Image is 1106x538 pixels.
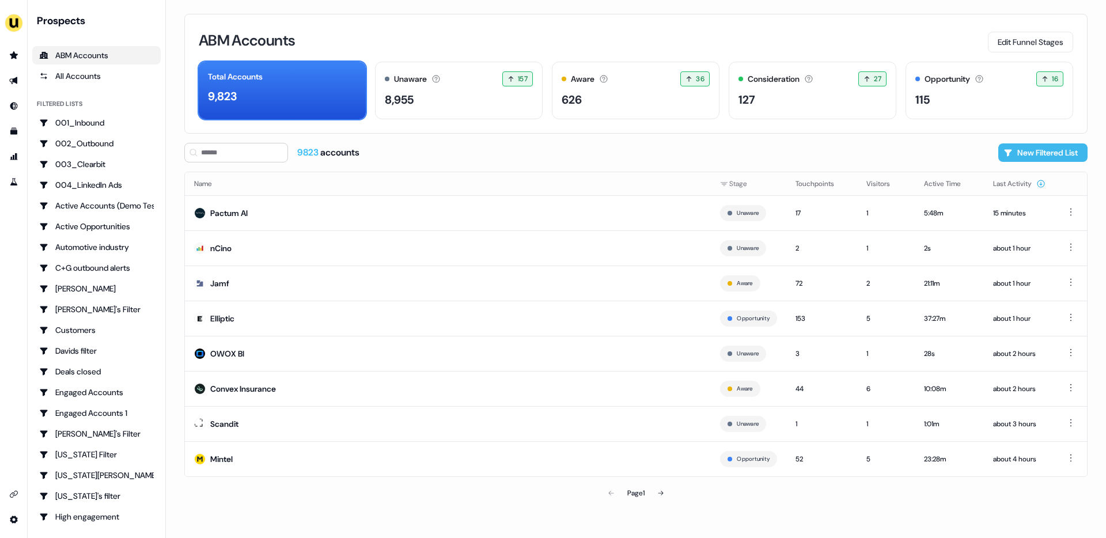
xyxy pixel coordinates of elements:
div: [US_STATE][PERSON_NAME] [39,469,154,481]
button: Unaware [737,348,759,359]
button: Touchpoints [796,173,848,194]
button: Unaware [737,419,759,429]
button: Visitors [866,173,904,194]
div: Active Opportunities [39,221,154,232]
button: Opportunity [737,454,770,464]
a: Go to templates [5,122,23,141]
div: about 2 hours [993,383,1046,395]
div: [US_STATE]'s filter [39,490,154,502]
a: Go to Georgia Slack [32,466,161,484]
a: Go to Engaged Accounts [32,383,161,401]
a: Go to High engagement [32,507,161,526]
a: Go to integrations [5,485,23,503]
div: Engaged Accounts [39,387,154,398]
a: Go to attribution [5,147,23,166]
div: 004_LinkedIn Ads [39,179,154,191]
div: about 1 hour [993,278,1046,289]
div: Engaged Accounts 1 [39,407,154,419]
div: 2 [796,243,848,254]
div: Stage [720,178,777,190]
a: Go to outbound experience [5,71,23,90]
div: 72 [796,278,848,289]
div: 8,955 [385,91,414,108]
a: Go to Davids filter [32,342,161,360]
div: OWOX BI [210,348,244,359]
a: Go to experiments [5,173,23,191]
div: Total Accounts [208,71,263,83]
div: Pactum AI [210,207,248,219]
div: 1 [866,348,906,359]
div: Unaware [394,73,427,85]
div: Prospects [37,14,161,28]
button: Unaware [737,243,759,253]
div: 37:27m [924,313,975,324]
a: Go to Deals closed [32,362,161,381]
div: 5 [866,313,906,324]
a: Go to Active Accounts (Demo Test) [32,196,161,215]
a: Go to Charlotte's Filter [32,300,161,319]
div: Customers [39,324,154,336]
div: 17 [796,207,848,219]
div: 002_Outbound [39,138,154,149]
div: Elliptic [210,313,234,324]
div: C+G outbound alerts [39,262,154,274]
a: Go to 002_Outbound [32,134,161,153]
a: Go to Geneviève's Filter [32,425,161,443]
a: ABM Accounts [32,46,161,65]
div: 1 [866,243,906,254]
div: High engagement [39,511,154,522]
div: [PERSON_NAME] [39,283,154,294]
div: about 1 hour [993,313,1046,324]
span: 27 [874,73,881,85]
a: Go to C+G outbound alerts [32,259,161,277]
div: 001_Inbound [39,117,154,128]
div: [PERSON_NAME]'s Filter [39,428,154,440]
a: Go to 003_Clearbit [32,155,161,173]
span: 36 [696,73,704,85]
div: Filtered lists [37,99,82,109]
span: 16 [1052,73,1058,85]
div: Mintel [210,453,233,465]
div: 153 [796,313,848,324]
a: Go to 004_LinkedIn Ads [32,176,161,194]
div: 5:48m [924,207,975,219]
span: 157 [518,73,528,85]
a: Go to Inbound [5,97,23,115]
a: Go to Customers [32,321,161,339]
div: 1:01m [924,418,975,430]
div: 10:08m [924,383,975,395]
div: 23:28m [924,453,975,465]
div: Aware [571,73,594,85]
div: Deals closed [39,366,154,377]
div: 115 [915,91,930,108]
a: Go to Charlotte Stone [32,279,161,298]
div: 003_Clearbit [39,158,154,170]
a: Go to Active Opportunities [32,217,161,236]
div: about 3 hours [993,418,1046,430]
div: [PERSON_NAME]'s Filter [39,304,154,315]
div: about 2 hours [993,348,1046,359]
div: Davids filter [39,345,154,357]
div: Active Accounts (Demo Test) [39,200,154,211]
div: about 4 hours [993,453,1046,465]
div: 3 [796,348,848,359]
div: 127 [738,91,755,108]
button: Active Time [924,173,975,194]
a: Go to Georgia's filter [32,487,161,505]
a: Go to 001_Inbound [32,113,161,132]
div: accounts [297,146,359,159]
div: 44 [796,383,848,395]
button: Edit Funnel Stages [988,32,1073,52]
div: Jamf [210,278,229,289]
div: Convex Insurance [210,383,276,395]
th: Name [185,172,711,195]
button: New Filtered List [998,143,1088,162]
div: [US_STATE] Filter [39,449,154,460]
a: Go to integrations [5,510,23,529]
div: 52 [796,453,848,465]
button: Aware [737,384,752,394]
a: Go to Georgia Filter [32,445,161,464]
div: 21:11m [924,278,975,289]
div: 626 [562,91,582,108]
div: Scandit [210,418,238,430]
